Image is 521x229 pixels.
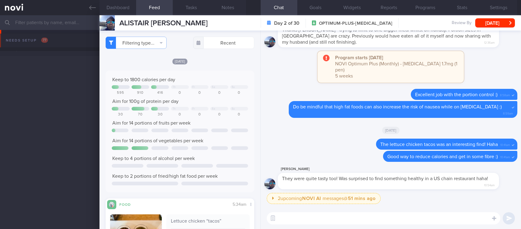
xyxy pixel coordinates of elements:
[112,138,203,143] span: Aim for 14 portions of vegetables per week
[191,91,209,95] div: 0
[210,91,228,95] div: 0
[151,91,169,95] div: 416
[172,85,176,89] div: Th
[116,202,141,207] div: Food
[319,20,392,27] span: OPTIMUM-PLUS-[MEDICAL_DATA]
[232,85,235,89] div: Su
[500,154,510,159] span: 10:41am
[132,91,150,95] div: 910
[302,196,321,201] strong: NOVI AI
[191,112,209,117] div: 0
[387,154,498,159] span: Good way to reduce calories and get in some fibre :)
[210,112,228,117] div: 0
[380,142,498,147] span: The lettuce chicken tacos was an interesting find! Haha
[171,112,189,117] div: 0
[41,38,48,43] span: 77
[192,85,195,89] div: Fr
[112,91,130,95] div: 595
[112,99,179,104] span: Aim for 100g of protein per day
[503,110,513,116] span: 8:59am
[112,121,190,125] span: Aim for 14 portions of fruits per week
[348,196,376,201] strong: 51 mins ago
[278,165,517,173] div: [PERSON_NAME]
[132,112,150,117] div: 70
[192,107,195,111] div: Fr
[274,20,299,26] strong: Day 2 of 30
[151,112,169,117] div: 30
[112,112,130,117] div: 30
[171,91,189,95] div: 0
[232,107,235,111] div: Su
[335,74,353,78] span: 5 weeks
[172,107,176,111] div: Th
[230,91,248,95] div: 0
[4,36,49,45] div: Needs setup
[415,92,497,97] span: Excellent job with the portion control :)
[382,127,400,134] span: [DATE]
[119,20,208,27] span: ALISTAIR [PERSON_NAME]
[282,27,491,45] span: Thanks [PERSON_NAME] - trying to limit to one bigger meal whilst on holiday. Portion sizes in [GE...
[267,193,381,204] button: 2upcomingNOVI AI messages@51 mins ago
[112,174,218,179] span: Keep to 2 portions of fried/high fat food per week
[293,104,502,109] span: Do be mindful that high fat foods can also increase the risk of nausea while on [MEDICAL_DATA] :)
[106,37,167,49] button: Filtering type...
[212,85,215,89] div: Sa
[335,55,383,60] strong: Program starts [DATE]
[500,92,510,97] span: 8:58am
[172,59,188,64] span: [DATE]
[230,112,248,117] div: 0
[212,107,215,111] div: Sa
[484,182,495,187] span: 10:54am
[452,20,472,26] span: Review By
[282,176,488,181] span: They were quite tasty too! Was surprised to find something healthy in a US chain restaurant haha!
[335,61,457,72] span: NOVI Optimum Plus (Monthly) - [MEDICAL_DATA] 1.7mg (1 pen)
[500,141,510,147] span: 10:41am
[171,218,245,229] div: Lettuce chicken “tacos”
[233,202,246,207] span: 5:34am
[484,39,495,45] span: 12:36am
[112,156,195,161] span: Keep to 4 portions of alcohol per week
[112,77,175,82] span: Keep to 1800 calories per day
[475,18,515,27] button: [DATE]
